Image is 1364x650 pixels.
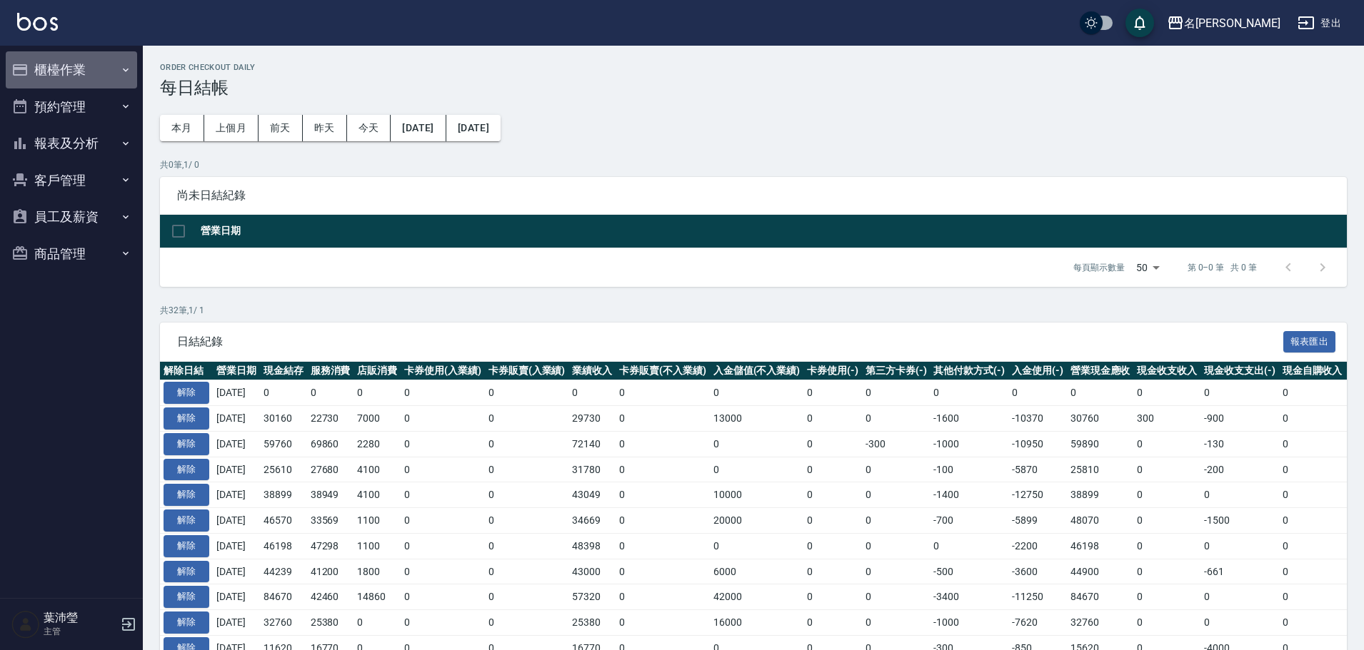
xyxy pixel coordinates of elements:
td: 10000 [710,482,804,508]
td: 0 [485,482,569,508]
td: 0 [1133,457,1200,482]
td: 59890 [1067,431,1134,457]
button: 上個月 [204,115,259,141]
td: 0 [1133,533,1200,559]
button: [DATE] [391,115,446,141]
td: 46570 [260,508,307,534]
th: 卡券使用(入業績) [401,362,485,380]
td: 46198 [260,533,307,559]
td: 38899 [260,482,307,508]
td: 29730 [568,406,616,432]
td: 0 [803,584,862,610]
button: save [1125,9,1154,37]
td: 0 [803,559,862,584]
td: 14860 [353,584,401,610]
button: 解除 [164,407,209,430]
td: 0 [862,559,931,584]
td: 0 [1200,533,1279,559]
td: 1100 [353,533,401,559]
td: -900 [1200,406,1279,432]
td: 0 [803,482,862,508]
td: -100 [930,457,1008,482]
td: 2280 [353,431,401,457]
button: 商品管理 [6,235,137,273]
td: 30760 [1067,406,1134,432]
button: 客戶管理 [6,162,137,199]
td: 0 [862,406,931,432]
td: 41200 [307,559,354,584]
td: 0 [803,533,862,559]
td: 0 [862,482,931,508]
span: 日結紀錄 [177,335,1283,349]
td: -10950 [1008,431,1067,457]
td: 0 [1279,482,1346,508]
td: 0 [401,380,485,406]
td: 44900 [1067,559,1134,584]
td: 34669 [568,508,616,534]
td: 0 [260,380,307,406]
td: 4100 [353,457,401,482]
td: -500 [930,559,1008,584]
td: 0 [485,559,569,584]
td: 38949 [307,482,354,508]
td: 16000 [710,610,804,636]
td: 59760 [260,431,307,457]
button: 預約管理 [6,88,137,126]
td: 42000 [710,584,804,610]
td: 0 [485,533,569,559]
td: 0 [353,610,401,636]
td: 44239 [260,559,307,584]
td: -1000 [930,610,1008,636]
button: 報表及分析 [6,125,137,162]
button: 今天 [347,115,391,141]
td: 84670 [260,584,307,610]
td: 0 [568,380,616,406]
td: 0 [1279,406,1346,432]
button: 名[PERSON_NAME] [1161,9,1286,38]
td: 57320 [568,584,616,610]
td: 48070 [1067,508,1134,534]
td: 43049 [568,482,616,508]
td: 0 [401,406,485,432]
td: 0 [401,431,485,457]
h2: Order checkout daily [160,63,1347,72]
td: 0 [1200,482,1279,508]
td: 6000 [710,559,804,584]
td: 0 [1279,508,1346,534]
td: [DATE] [213,380,260,406]
td: -700 [930,508,1008,534]
td: 0 [803,406,862,432]
th: 解除日結 [160,362,213,380]
th: 營業日期 [213,362,260,380]
td: 0 [485,508,569,534]
td: [DATE] [213,559,260,584]
p: 每頁顯示數量 [1073,261,1125,274]
td: -3600 [1008,559,1067,584]
td: 0 [485,610,569,636]
td: 0 [353,380,401,406]
th: 營業現金應收 [1067,362,1134,380]
td: [DATE] [213,406,260,432]
div: 名[PERSON_NAME] [1184,14,1280,32]
td: 0 [485,457,569,482]
button: 昨天 [303,115,347,141]
button: 解除 [164,611,209,634]
td: 0 [1200,610,1279,636]
button: 櫃檯作業 [6,51,137,88]
td: -1400 [930,482,1008,508]
td: 0 [401,482,485,508]
td: 0 [1279,457,1346,482]
td: 0 [616,482,710,508]
a: 報表匯出 [1283,334,1336,347]
th: 現金自購收入 [1279,362,1346,380]
td: 0 [803,380,862,406]
th: 入金儲值(不入業績) [710,362,804,380]
td: 43000 [568,559,616,584]
button: 報表匯出 [1283,331,1336,353]
p: 共 0 筆, 1 / 0 [160,158,1347,171]
td: [DATE] [213,431,260,457]
td: 0 [1279,431,1346,457]
td: -12750 [1008,482,1067,508]
td: 47298 [307,533,354,559]
td: -200 [1200,457,1279,482]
